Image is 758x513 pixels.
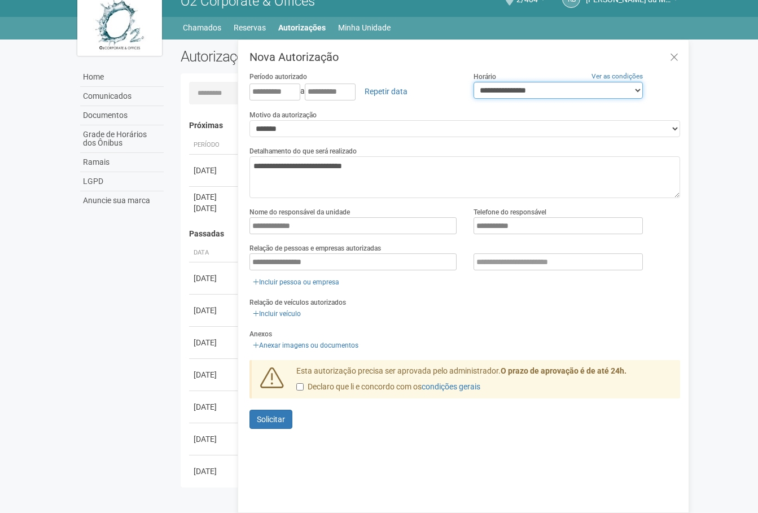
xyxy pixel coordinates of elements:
div: [DATE] [194,305,235,316]
a: Chamados [183,20,221,36]
a: LGPD [80,172,164,191]
a: Incluir veículo [249,308,304,320]
a: Ramais [80,153,164,172]
th: Data [189,244,240,262]
div: [DATE] [194,466,235,477]
a: Autorizações [278,20,326,36]
div: [DATE] [194,369,235,380]
span: Solicitar [257,415,285,424]
a: Home [80,68,164,87]
label: Declaro que li e concordo com os [296,382,480,393]
div: Esta autorização precisa ser aprovada pelo administrador. [288,366,681,398]
a: Documentos [80,106,164,125]
a: Incluir pessoa ou empresa [249,276,343,288]
div: [DATE] [194,337,235,348]
a: Anexar imagens ou documentos [249,339,362,352]
a: Comunicados [80,87,164,106]
label: Detalhamento do que será realizado [249,146,357,156]
div: [DATE] [194,203,235,214]
a: Grade de Horários dos Ônibus [80,125,164,153]
label: Nome do responsável da unidade [249,207,350,217]
h4: Próximas [189,121,673,130]
div: [DATE] [194,165,235,176]
h2: Autorizações [181,48,422,65]
label: Motivo da autorização [249,110,317,120]
input: Declaro que li e concordo com oscondições gerais [296,383,304,391]
th: Período [189,136,240,155]
label: Anexos [249,329,272,339]
label: Relação de pessoas e empresas autorizadas [249,243,381,253]
label: Telefone do responsável [474,207,546,217]
div: [DATE] [194,401,235,413]
label: Período autorizado [249,72,307,82]
label: Horário [474,72,496,82]
a: condições gerais [422,382,480,391]
a: Anuncie sua marca [80,191,164,210]
div: [DATE] [194,191,235,203]
div: [DATE] [194,433,235,445]
h4: Passadas [189,230,673,238]
a: Repetir data [357,82,415,101]
a: Ver as condições [591,72,643,80]
a: Minha Unidade [338,20,391,36]
button: Solicitar [249,410,292,429]
div: [DATE] [194,273,235,284]
a: Reservas [234,20,266,36]
label: Relação de veículos autorizados [249,297,346,308]
h3: Nova Autorização [249,51,680,63]
strong: O prazo de aprovação é de até 24h. [501,366,626,375]
div: a [249,82,457,101]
